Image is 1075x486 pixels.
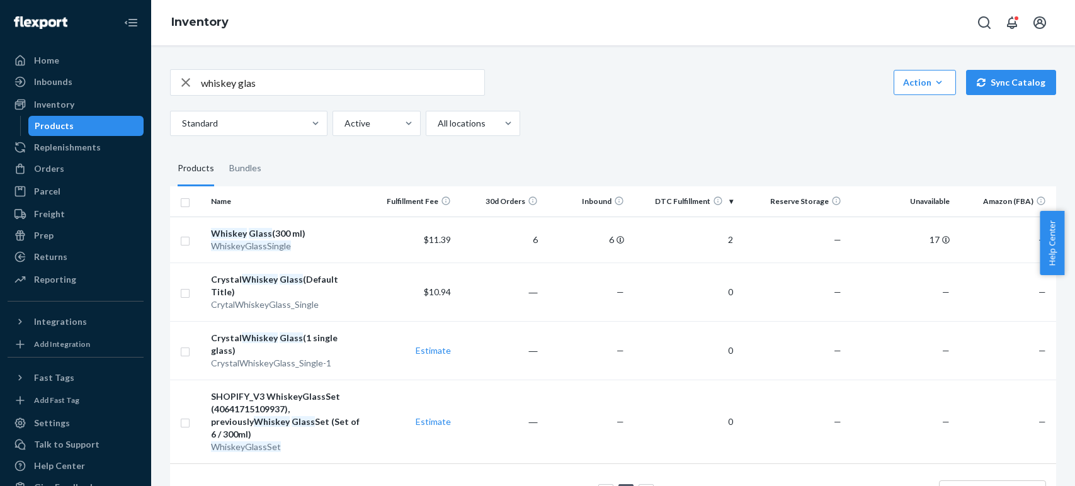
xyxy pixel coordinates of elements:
[34,208,65,220] div: Freight
[292,416,315,427] em: Glass
[1038,286,1046,297] span: —
[8,204,144,224] a: Freight
[8,368,144,388] button: Fast Tags
[242,332,278,343] em: Whiskey
[1040,211,1064,275] button: Help Center
[34,162,64,175] div: Orders
[955,186,1056,217] th: Amazon (FBA)
[34,229,54,242] div: Prep
[34,54,59,67] div: Home
[8,312,144,332] button: Integrations
[211,298,363,311] div: CrytalWhiskeyGlass_Single
[424,286,451,297] span: $10.94
[617,286,624,297] span: —
[999,10,1025,35] button: Open notifications
[34,438,100,451] div: Talk to Support
[834,345,841,356] span: —
[206,186,368,217] th: Name
[34,185,60,198] div: Parcel
[629,217,737,263] td: 2
[34,371,74,384] div: Fast Tags
[34,273,76,286] div: Reporting
[1038,345,1046,356] span: —
[416,416,451,427] a: Estimate
[211,228,247,239] em: Whiskey
[456,186,543,217] th: 30d Orders
[424,234,451,245] span: $11.39
[834,416,841,427] span: —
[211,441,281,452] em: WhiskeyGlassSet
[178,151,214,186] div: Products
[211,227,363,240] div: (300 ml)
[181,117,182,130] input: Standard
[1038,234,1046,245] span: —
[456,263,543,321] td: ―
[942,286,950,297] span: —
[161,4,239,41] ol: breadcrumbs
[8,456,144,476] a: Help Center
[1038,416,1046,427] span: —
[249,228,272,239] em: Glass
[543,217,630,263] td: 6
[34,417,70,429] div: Settings
[201,70,484,95] input: Search inventory by name or sku
[34,98,74,111] div: Inventory
[629,380,737,463] td: 0
[8,50,144,71] a: Home
[118,10,144,35] button: Close Navigation
[28,116,144,136] a: Products
[942,345,950,356] span: —
[966,70,1056,95] button: Sync Catalog
[211,240,291,251] em: WhiskeyGlassSingle
[8,159,144,179] a: Orders
[456,217,543,263] td: 6
[242,274,278,285] em: Whiskey
[8,181,144,201] a: Parcel
[211,273,363,298] div: Crystal (Default Title)
[8,137,144,157] a: Replenishments
[903,76,947,89] div: Action
[8,413,144,433] a: Settings
[280,274,303,285] em: Glass
[369,186,456,217] th: Fulfillment Fee
[543,186,630,217] th: Inbound
[8,269,144,290] a: Reporting
[1027,10,1052,35] button: Open account menu
[8,393,144,408] a: Add Fast Tag
[629,321,737,380] td: 0
[834,286,841,297] span: —
[972,10,997,35] button: Open Search Box
[8,434,144,455] a: Talk to Support
[14,16,67,29] img: Flexport logo
[456,380,543,463] td: ―
[894,70,956,95] button: Action
[35,120,74,132] div: Products
[280,332,303,343] em: Glass
[34,395,79,405] div: Add Fast Tag
[34,251,67,263] div: Returns
[34,460,85,472] div: Help Center
[34,141,101,154] div: Replenishments
[8,94,144,115] a: Inventory
[171,15,229,29] a: Inventory
[343,117,344,130] input: Active
[629,186,737,217] th: DTC Fulfillment
[629,263,737,321] td: 0
[34,315,87,328] div: Integrations
[846,186,955,217] th: Unavailable
[229,151,261,186] div: Bundles
[8,247,144,267] a: Returns
[211,357,363,370] div: CrystalWhiskeyGlass_Single-1
[211,390,363,441] div: SHOPIFY_V3 WhiskeyGlassSet (40641715109937), previously Set (Set of 6 / 300ml)
[617,345,624,356] span: —
[34,339,90,349] div: Add Integration
[942,416,950,427] span: —
[254,416,290,427] em: Whiskey
[834,234,841,245] span: —
[617,416,624,427] span: —
[846,217,955,263] td: 17
[456,321,543,380] td: ―
[416,345,451,356] a: Estimate
[436,117,438,130] input: All locations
